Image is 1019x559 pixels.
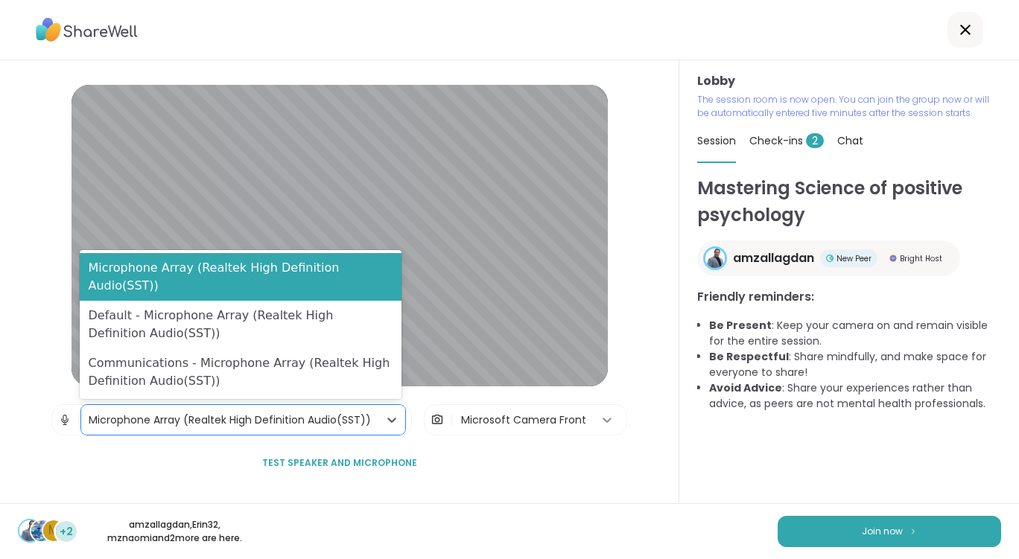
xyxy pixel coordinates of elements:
li: : Share mindfully, and make space for everyone to share! [709,349,1001,380]
b: Avoid Advice [709,380,782,395]
h1: Mastering Science of positive psychology [697,175,1001,229]
span: Check-ins [749,133,824,148]
img: Camera [431,405,444,435]
li: : Keep your camera on and remain visible for the entire session. [709,318,1001,349]
img: Erin32 [31,520,52,541]
span: Test speaker and microphone [262,456,417,470]
div: Microsoft Camera Front [461,412,586,428]
img: Bright Host [889,255,897,262]
span: m [48,521,59,540]
span: New Peer [837,253,872,264]
button: Join now [778,516,1001,547]
span: amzallagdan [733,249,814,267]
button: Test speaker and microphone [256,447,423,479]
p: amzallagdan , Erin32 , mznaomi and 2 more are here. [91,518,258,545]
img: Microphone [58,405,72,435]
b: Be Respectful [709,349,789,364]
h3: Friendly reminders: [697,288,1001,306]
div: Microphone Array (Realtek High Definition Audio(SST)) [80,253,402,301]
span: 2 [806,133,824,148]
span: Bright Host [900,253,942,264]
li: : Share your experiences rather than advice, as peers are not mental health professionals. [709,380,1001,412]
img: ShareWell Logomark [909,527,918,535]
img: New Peer [826,255,834,262]
img: amzallagdan [705,249,725,268]
span: | [450,405,454,435]
b: Be Present [709,318,772,333]
img: amzallagdan [19,520,40,541]
img: ShareWell Logo [36,13,138,47]
span: | [77,405,81,435]
div: Default - Microphone Array (Realtek High Definition Audio(SST)) [80,301,402,348]
span: Session [697,133,736,148]
a: amzallagdanamzallagdanNew PeerNew PeerBright HostBright Host [697,240,960,276]
span: Chat [837,133,863,148]
span: +2 [60,524,73,540]
div: Microphone Array (Realtek High Definition Audio(SST)) [89,412,371,428]
p: The session room is now open. You can join the group now or will be automatically entered five mi... [697,93,1001,120]
h3: Lobby [697,72,1001,90]
span: Join now [862,525,903,538]
div: Communications - Microphone Array (Realtek High Definition Audio(SST)) [80,348,402,396]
